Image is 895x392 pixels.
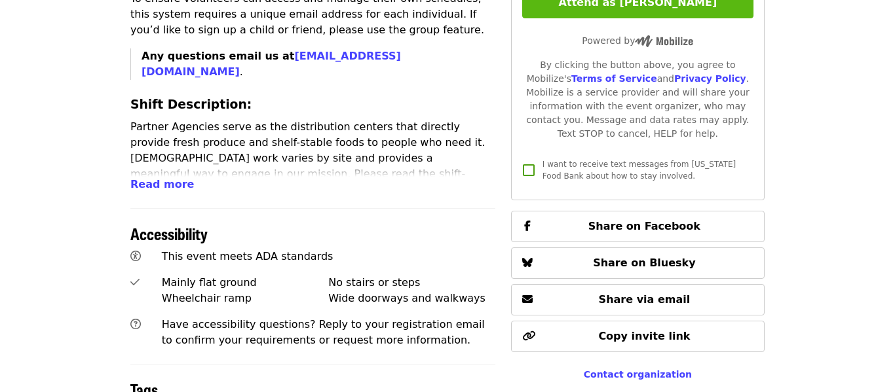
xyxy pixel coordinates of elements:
button: Share on Bluesky [511,247,765,279]
span: Powered by [582,35,693,46]
p: Partner Agencies serve as the distribution centers that directly provide fresh produce and shelf-... [130,119,495,213]
div: Wheelchair ramp [162,291,329,306]
span: This event meets ADA standards [162,250,333,262]
a: Terms of Service [571,73,657,84]
button: Copy invite link [511,321,765,352]
button: Share on Facebook [511,211,765,242]
span: Have accessibility questions? Reply to your registration email to confirm your requirements or re... [162,318,485,346]
img: Powered by Mobilize [635,35,693,47]
a: Privacy Policy [674,73,746,84]
span: Copy invite link [598,330,690,342]
i: check icon [130,276,140,289]
span: I want to receive text messages from [US_STATE] Food Bank about how to stay involved. [543,160,736,181]
strong: Any questions email us at [142,50,401,78]
i: question-circle icon [130,318,141,330]
button: Share via email [511,284,765,315]
strong: Shift Description: [130,98,252,111]
button: Read more [130,177,194,192]
span: Share on Facebook [588,220,700,232]
span: Share on Bluesky [593,257,696,269]
span: Accessibility [130,222,208,245]
span: Share via email [599,293,691,306]
span: Read more [130,178,194,190]
div: Mainly flat ground [162,275,329,291]
div: Wide doorways and walkways [328,291,495,306]
div: By clicking the button above, you agree to Mobilize's and . Mobilize is a service provider and wi... [522,58,753,141]
div: No stairs or steps [328,275,495,291]
a: Contact organization [584,369,692,380]
i: universal-access icon [130,250,141,262]
p: . [142,48,495,80]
